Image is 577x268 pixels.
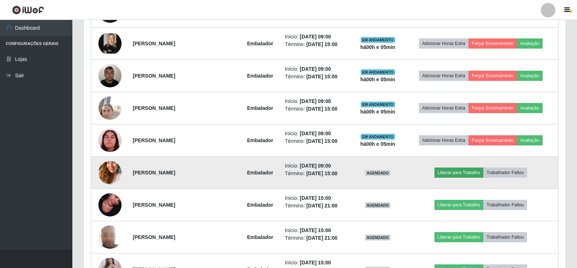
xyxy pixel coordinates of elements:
strong: Embalador [247,170,273,176]
strong: [PERSON_NAME] [133,73,175,79]
img: 1714957062897.jpeg [98,60,122,91]
span: AGENDADO [365,235,390,240]
button: Adicionar Horas Extra [419,135,468,145]
strong: Embalador [247,137,273,143]
strong: há 00 h e 05 min [360,109,395,115]
li: Início: [285,162,348,170]
button: Adicionar Horas Extra [419,71,468,81]
img: 1751464459440.jpeg [98,152,122,193]
li: Início: [285,130,348,137]
li: Término: [285,234,348,242]
li: Término: [285,73,348,81]
button: Avaliação [517,135,543,145]
li: Término: [285,202,348,210]
li: Término: [285,170,348,177]
strong: há 00 h e 05 min [360,141,395,147]
button: Liberar para Trabalho [434,168,483,178]
img: 1717438276108.jpeg [98,184,122,226]
span: EM ANDAMENTO [361,69,395,75]
li: Início: [285,194,348,202]
li: Início: [285,227,348,234]
time: [DATE] 09:00 [300,66,331,72]
button: Forçar Encerramento [468,38,517,49]
li: Término: [285,41,348,48]
strong: Embalador [247,73,273,79]
time: [DATE] 09:00 [300,34,331,40]
li: Início: [285,98,348,105]
time: [DATE] 15:00 [300,227,331,233]
strong: [PERSON_NAME] [133,41,175,46]
img: 1732929504473.jpeg [98,33,122,54]
button: Adicionar Horas Extra [419,103,468,113]
strong: Embalador [247,234,273,240]
time: [DATE] 21:00 [306,203,338,209]
span: AGENDADO [365,202,390,208]
li: Início: [285,33,348,41]
time: [DATE] 15:00 [306,138,338,144]
li: Início: [285,259,348,267]
img: CoreUI Logo [12,5,44,15]
button: Trabalhador Faltou [483,232,527,242]
strong: há 00 h e 05 min [360,44,395,50]
strong: [PERSON_NAME] [133,202,175,208]
button: Trabalhador Faltou [483,200,527,210]
time: [DATE] 09:00 [300,98,331,104]
button: Avaliação [517,71,543,81]
img: 1750360677294.jpeg [98,129,122,152]
strong: [PERSON_NAME] [133,170,175,176]
button: Forçar Encerramento [468,71,517,81]
button: Forçar Encerramento [468,103,517,113]
time: [DATE] 15:00 [306,74,338,79]
button: Avaliação [517,103,543,113]
button: Liberar para Trabalho [434,200,483,210]
img: 1728130244935.jpeg [98,92,122,123]
li: Término: [285,137,348,145]
time: [DATE] 15:00 [300,195,331,201]
time: [DATE] 21:00 [306,235,338,241]
span: EM ANDAMENTO [361,102,395,107]
time: [DATE] 15:00 [306,41,338,47]
span: EM ANDAMENTO [361,134,395,140]
time: [DATE] 15:00 [306,106,338,112]
time: [DATE] 15:00 [306,170,338,176]
time: [DATE] 09:00 [300,163,331,169]
img: 1694719722854.jpeg [98,222,122,252]
strong: Embalador [247,202,273,208]
strong: [PERSON_NAME] [133,105,175,111]
strong: Embalador [247,41,273,46]
strong: Embalador [247,105,273,111]
strong: há 00 h e 05 min [360,77,395,82]
span: AGENDADO [365,170,390,176]
li: Término: [285,105,348,113]
time: [DATE] 09:00 [300,131,331,136]
strong: [PERSON_NAME] [133,234,175,240]
button: Avaliação [517,38,543,49]
button: Forçar Encerramento [468,135,517,145]
strong: [PERSON_NAME] [133,137,175,143]
li: Início: [285,65,348,73]
time: [DATE] 15:00 [300,260,331,265]
button: Liberar para Trabalho [434,232,483,242]
button: Trabalhador Faltou [483,168,527,178]
span: EM ANDAMENTO [361,37,395,43]
button: Adicionar Horas Extra [419,38,468,49]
